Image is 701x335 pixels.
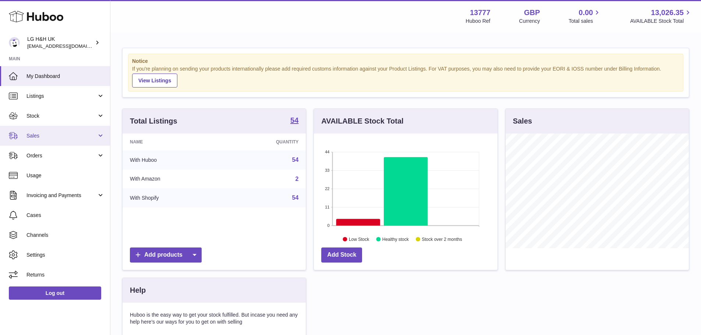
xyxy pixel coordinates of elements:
[513,116,532,126] h3: Sales
[130,311,298,325] p: Huboo is the easy way to get your stock fulfilled. But incase you need any help here's our ways f...
[26,252,105,259] span: Settings
[26,132,97,139] span: Sales
[26,192,97,199] span: Invoicing and Payments
[130,285,146,295] h3: Help
[26,113,97,120] span: Stock
[9,37,20,48] img: veechen@lghnh.co.uk
[26,152,97,159] span: Orders
[325,150,330,154] text: 44
[26,172,105,179] span: Usage
[26,271,105,278] span: Returns
[630,8,692,25] a: 13,026.35 AVAILABLE Stock Total
[651,8,684,18] span: 13,026.35
[325,186,330,191] text: 22
[26,212,105,219] span: Cases
[223,133,306,150] th: Quantity
[422,236,462,242] text: Stock over 2 months
[295,176,298,182] a: 2
[470,8,491,18] strong: 13777
[349,236,369,242] text: Low Stock
[123,170,223,189] td: With Amazon
[569,18,601,25] span: Total sales
[328,223,330,228] text: 0
[123,150,223,170] td: With Huboo
[132,74,177,88] a: View Listings
[26,73,105,80] span: My Dashboard
[123,133,223,150] th: Name
[26,93,97,100] span: Listings
[325,168,330,172] text: 33
[466,18,491,25] div: Huboo Ref
[26,232,105,239] span: Channels
[524,8,540,18] strong: GBP
[292,157,299,163] a: 54
[290,117,298,124] strong: 54
[292,195,299,201] a: 54
[321,247,362,263] a: Add Stock
[325,205,330,209] text: 11
[321,116,403,126] h3: AVAILABLE Stock Total
[130,247,202,263] a: Add products
[382,236,409,242] text: Healthy stock
[579,8,593,18] span: 0.00
[27,36,93,50] div: LG H&H UK
[290,117,298,125] a: 54
[27,43,108,49] span: [EMAIL_ADDRESS][DOMAIN_NAME]
[9,286,101,300] a: Log out
[132,58,679,65] strong: Notice
[569,8,601,25] a: 0.00 Total sales
[519,18,540,25] div: Currency
[130,116,177,126] h3: Total Listings
[132,65,679,88] div: If you're planning on sending your products internationally please add required customs informati...
[630,18,692,25] span: AVAILABLE Stock Total
[123,188,223,207] td: With Shopify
